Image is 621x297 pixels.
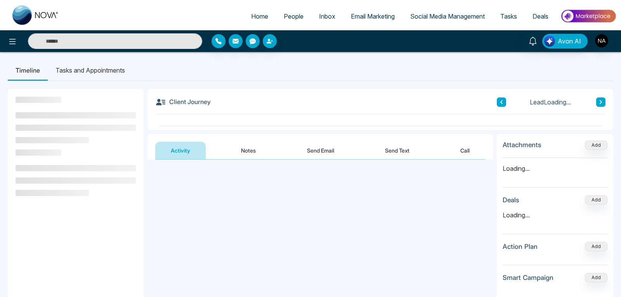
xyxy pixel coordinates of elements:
[503,243,538,250] h3: Action Plan
[276,9,311,24] a: People
[445,142,485,159] button: Call
[503,158,607,173] p: Loading...
[402,9,493,24] a: Social Media Management
[530,97,571,107] span: Lead Loading...
[8,60,48,81] li: Timeline
[533,12,548,20] span: Deals
[410,12,485,20] span: Social Media Management
[585,273,607,282] button: Add
[493,9,525,24] a: Tasks
[503,274,553,281] h3: Smart Campaign
[585,242,607,251] button: Add
[311,9,343,24] a: Inbox
[12,5,59,25] img: Nova CRM Logo
[560,7,616,25] img: Market-place.gif
[595,34,608,47] img: User Avatar
[503,141,541,149] h3: Attachments
[291,142,350,159] button: Send Email
[48,60,133,81] li: Tasks and Appointments
[544,36,555,47] img: Lead Flow
[585,195,607,205] button: Add
[585,141,607,148] span: Add
[243,9,276,24] a: Home
[525,9,556,24] a: Deals
[503,196,519,204] h3: Deals
[369,142,425,159] button: Send Text
[155,142,206,159] button: Activity
[343,9,402,24] a: Email Marketing
[500,12,517,20] span: Tasks
[226,142,271,159] button: Notes
[558,36,581,46] span: Avon AI
[585,141,607,150] button: Add
[542,34,588,49] button: Avon AI
[319,12,335,20] span: Inbox
[251,12,268,20] span: Home
[284,12,304,20] span: People
[351,12,395,20] span: Email Marketing
[155,97,211,108] h3: Client Journey
[503,210,607,220] p: Loading...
